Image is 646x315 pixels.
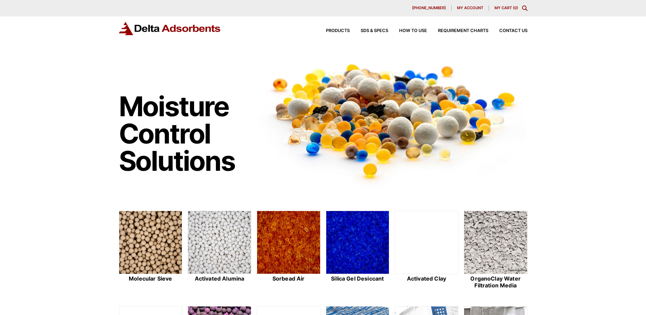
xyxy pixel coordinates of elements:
[257,51,527,189] img: Image
[395,275,458,282] h2: Activated Clay
[457,6,483,10] span: My account
[514,5,517,10] span: 0
[427,29,488,33] a: Requirement Charts
[257,211,320,290] a: Sorbead Air
[522,5,527,11] div: Toggle Modal Content
[412,6,446,10] span: [PHONE_NUMBER]
[119,22,221,35] img: Delta Adsorbents
[499,29,527,33] span: Contact Us
[326,29,350,33] span: Products
[395,211,458,290] a: Activated Clay
[464,275,527,288] h2: OrganoClay Water Filtration Media
[119,211,183,290] a: Molecular Sieve
[188,275,251,282] h2: Activated Alumina
[488,29,527,33] a: Contact Us
[494,5,518,10] a: My Cart (0)
[407,5,452,11] a: [PHONE_NUMBER]
[361,29,388,33] span: SDS & SPECS
[464,211,527,290] a: OrganoClay Water Filtration Media
[188,211,251,290] a: Activated Alumina
[388,29,427,33] a: How to Use
[452,5,489,11] a: My account
[257,275,320,282] h2: Sorbead Air
[315,29,350,33] a: Products
[326,275,390,282] h2: Silica Gel Desiccant
[399,29,427,33] span: How to Use
[438,29,488,33] span: Requirement Charts
[350,29,388,33] a: SDS & SPECS
[119,93,250,175] h1: Moisture Control Solutions
[119,275,183,282] h2: Molecular Sieve
[326,211,390,290] a: Silica Gel Desiccant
